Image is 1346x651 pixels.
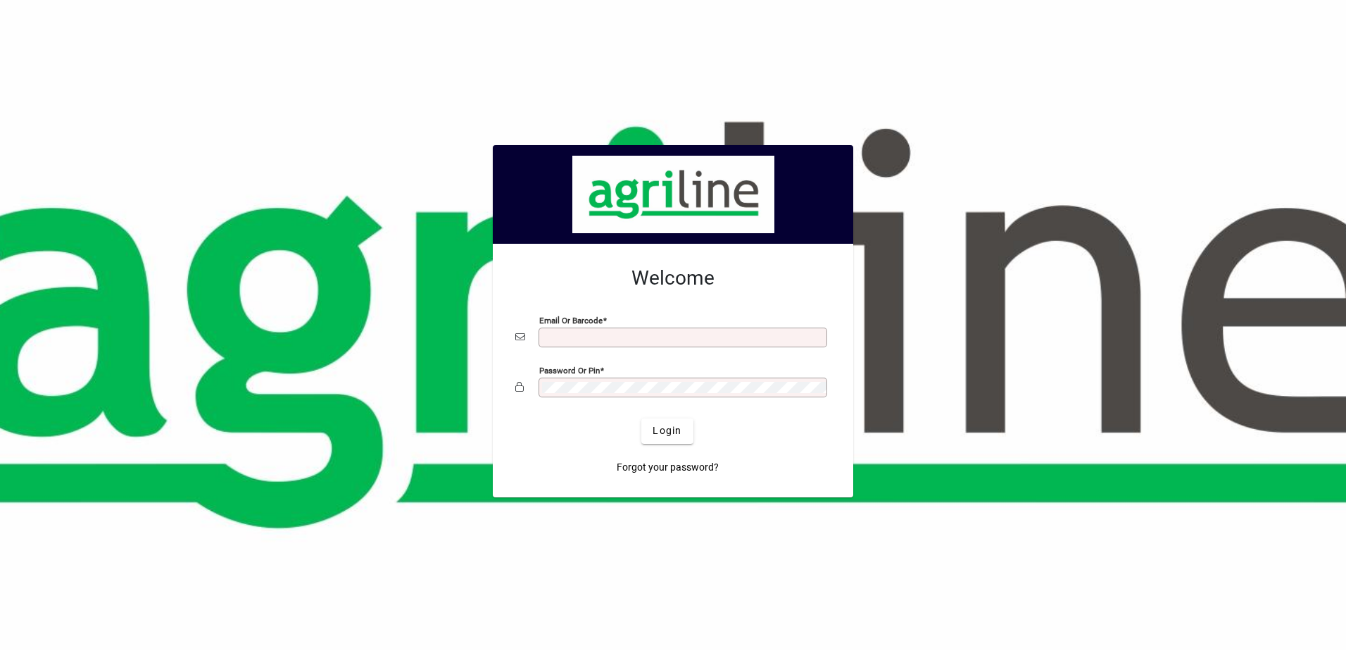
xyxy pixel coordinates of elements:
[515,266,831,290] h2: Welcome
[539,365,600,375] mat-label: Password or Pin
[653,423,681,438] span: Login
[539,315,603,325] mat-label: Email or Barcode
[611,455,724,480] a: Forgot your password?
[641,418,693,444] button: Login
[617,460,719,475] span: Forgot your password?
